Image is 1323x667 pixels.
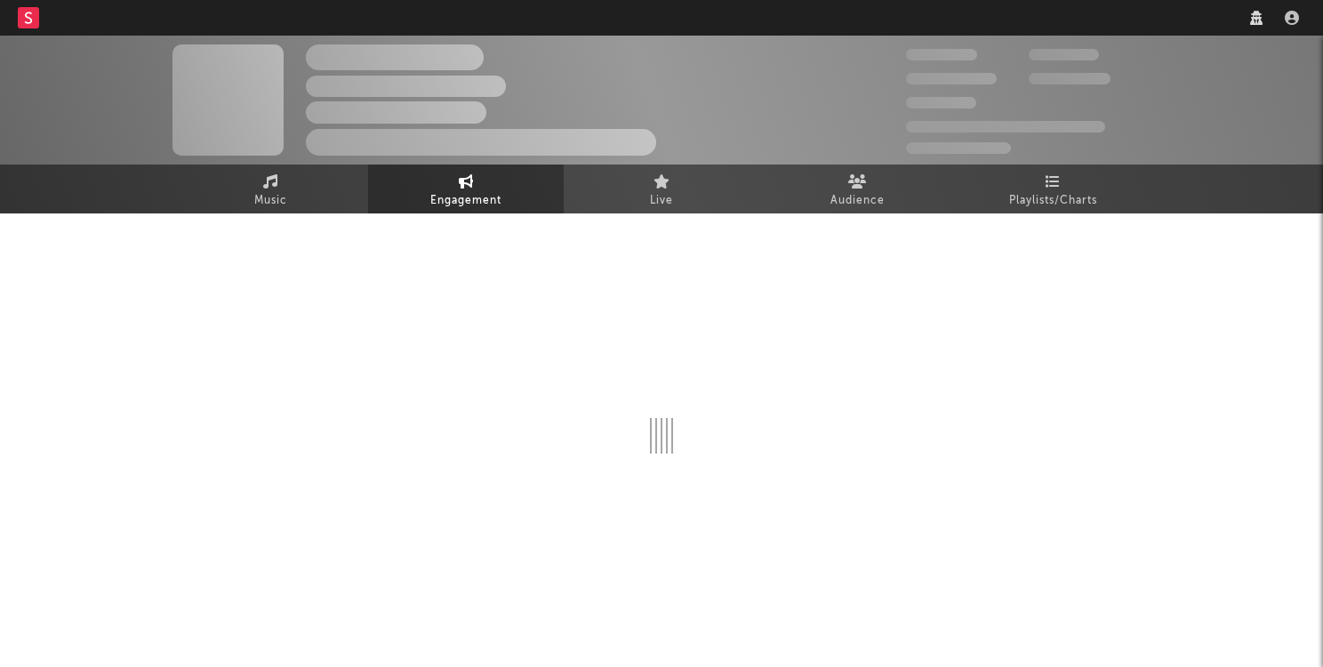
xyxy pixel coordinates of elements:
span: 50,000,000 Monthly Listeners [906,121,1105,133]
span: 50,000,000 [906,73,997,84]
span: Audience [830,190,885,212]
span: 100,000 [906,97,976,108]
span: Playlists/Charts [1009,190,1097,212]
span: Music [254,190,287,212]
a: Playlists/Charts [955,165,1151,213]
span: 100,000 [1029,49,1099,60]
span: Engagement [430,190,501,212]
a: Music [172,165,368,213]
span: 1,000,000 [1029,73,1111,84]
a: Engagement [368,165,564,213]
span: Jump Score: 85.0 [906,142,1011,154]
span: 300,000 [906,49,977,60]
span: Live [650,190,673,212]
a: Audience [759,165,955,213]
a: Live [564,165,759,213]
